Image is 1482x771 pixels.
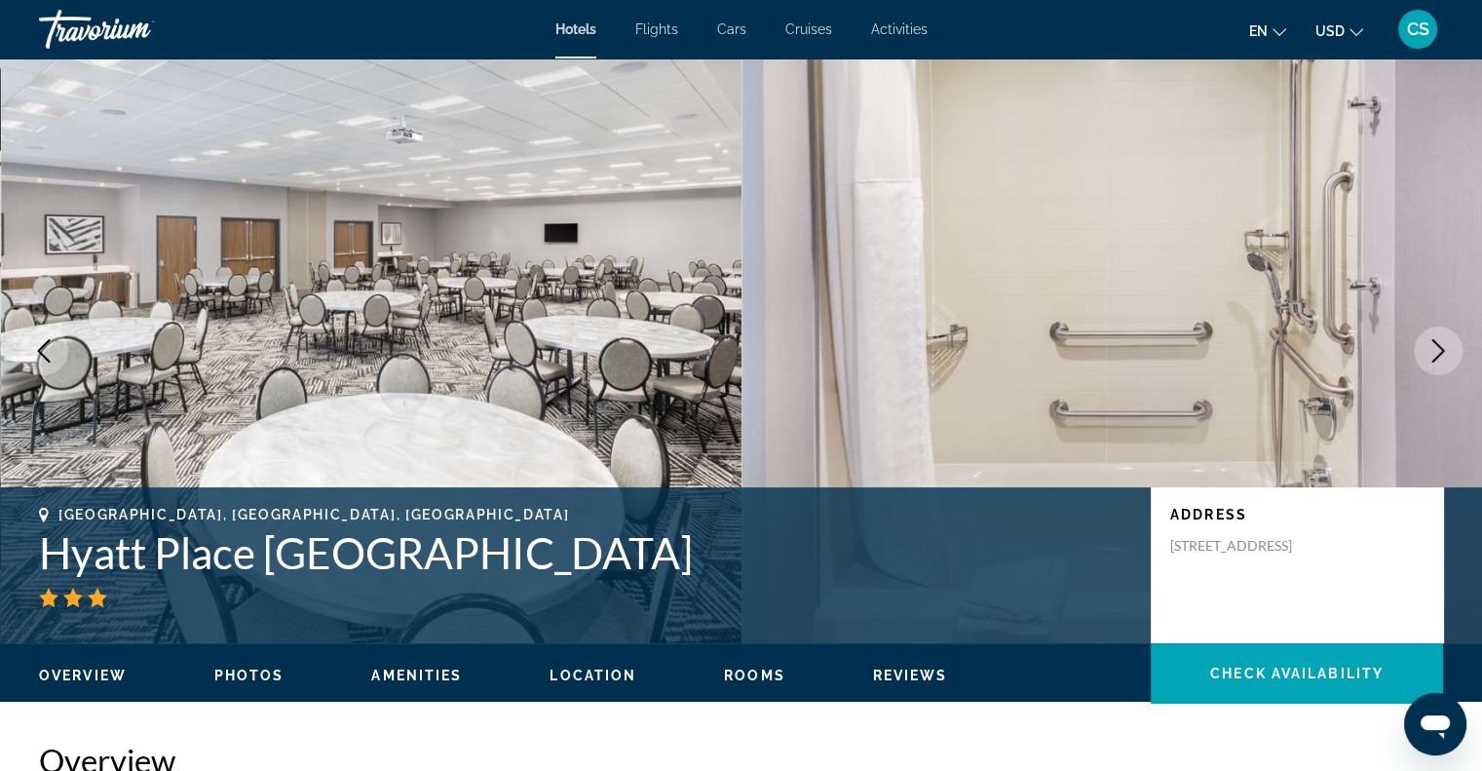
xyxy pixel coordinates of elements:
button: Reviews [873,667,948,684]
a: Cruises [785,21,832,37]
span: USD [1315,23,1345,39]
span: Photos [214,668,285,683]
button: Previous image [19,327,68,375]
a: Cars [717,21,746,37]
iframe: Button to launch messaging window [1404,693,1466,755]
span: en [1249,23,1268,39]
span: CS [1407,19,1429,39]
button: Rooms [724,667,785,684]
span: Reviews [873,668,948,683]
a: Hotels [555,21,596,37]
button: Overview [39,667,127,684]
p: Address [1170,507,1424,522]
span: [GEOGRAPHIC_DATA], [GEOGRAPHIC_DATA], [GEOGRAPHIC_DATA] [58,507,569,522]
button: Location [550,667,636,684]
button: Next image [1414,327,1463,375]
span: Location [550,668,636,683]
p: [STREET_ADDRESS] [1170,537,1326,555]
span: Amenities [371,668,462,683]
h1: Hyatt Place [GEOGRAPHIC_DATA] [39,527,1131,578]
button: Check Availability [1151,643,1443,704]
button: User Menu [1392,9,1443,50]
a: Activities [871,21,928,37]
span: Check Availability [1210,666,1384,681]
a: Flights [635,21,678,37]
button: Amenities [371,667,462,684]
span: Overview [39,668,127,683]
button: Photos [214,667,285,684]
span: Rooms [724,668,785,683]
button: Change language [1249,17,1286,45]
a: Travorium [39,4,234,55]
button: Change currency [1315,17,1363,45]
